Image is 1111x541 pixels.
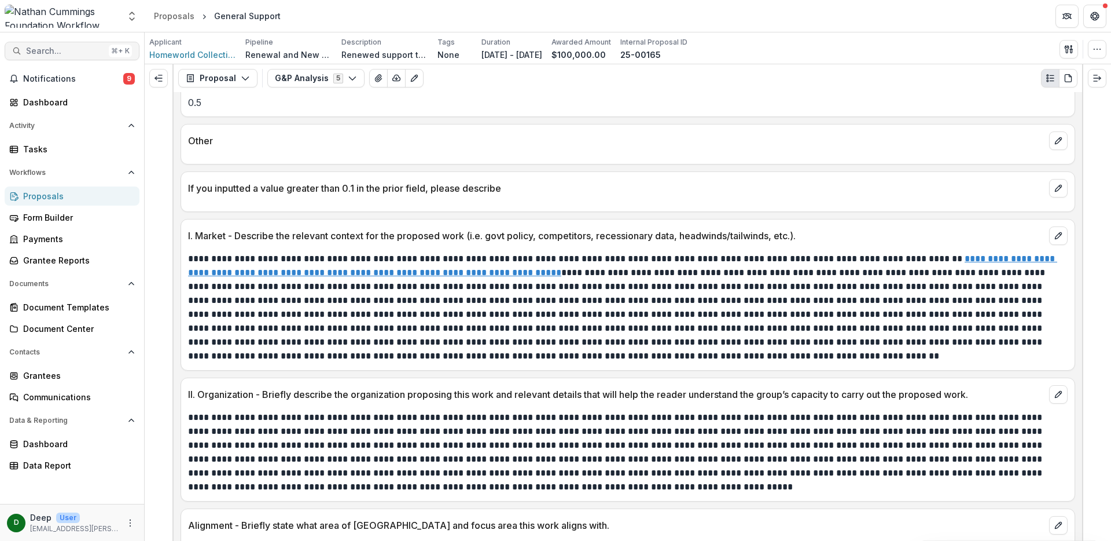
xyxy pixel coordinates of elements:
[5,5,119,28] img: Nathan Cummings Foundation Workflow Sandbox logo
[23,74,123,84] span: Notifications
[5,229,139,248] a: Payments
[1049,131,1068,150] button: edit
[188,96,1068,109] p: 0.5
[245,49,332,61] p: Renewal and New Grants Pipeline
[1049,516,1068,535] button: edit
[5,163,139,182] button: Open Workflows
[30,511,51,524] p: Deep
[1059,69,1077,87] button: PDF view
[1055,5,1079,28] button: Partners
[23,211,130,224] div: Form Builder
[14,519,19,527] div: Deep
[124,5,140,28] button: Open entity switcher
[5,93,139,112] a: Dashboard
[23,301,130,313] div: Document Templates
[109,45,132,57] div: ⌘ + K
[481,37,510,47] p: Duration
[188,134,1044,148] p: Other
[9,122,123,130] span: Activity
[5,434,139,454] a: Dashboard
[23,233,130,245] div: Payments
[23,323,130,335] div: Document Center
[5,70,139,88] button: Notifications9
[26,46,104,56] span: Search...
[188,229,1044,243] p: I. Market - Describe the relevant context for the proposed work (i.e. govt policy, competitors, r...
[5,140,139,159] a: Tasks
[620,37,687,47] p: Internal Proposal ID
[9,348,123,356] span: Contacts
[481,49,542,61] p: [DATE] - [DATE]
[9,280,123,288] span: Documents
[56,513,80,523] p: User
[405,69,424,87] button: Edit as form
[5,343,139,361] button: Open Contacts
[149,69,168,87] button: Expand left
[123,73,135,85] span: 9
[154,10,194,22] div: Proposals
[5,208,139,227] a: Form Builder
[5,298,139,317] a: Document Templates
[5,42,139,60] button: Search...
[5,251,139,270] a: Grantee Reports
[188,388,1044,401] p: II. Organization - Briefly describe the organization proposing this work and relevant details tha...
[149,8,199,24] a: Proposals
[1088,69,1106,87] button: Expand right
[5,275,139,293] button: Open Documents
[5,116,139,135] button: Open Activity
[149,37,182,47] p: Applicant
[1049,385,1068,404] button: edit
[214,10,281,22] div: General Support
[188,518,1044,532] p: Alignment - Briefly state what area of [GEOGRAPHIC_DATA] and focus area this work aligns with.
[23,143,130,155] div: Tasks
[341,49,428,61] p: Renewed support to Homeworld for its work to conduct and disseminate research on biotech solution...
[1049,179,1068,198] button: edit
[30,524,119,534] p: [EMAIL_ADDRESS][PERSON_NAME][DOMAIN_NAME]
[551,37,611,47] p: Awarded Amount
[369,69,388,87] button: View Attached Files
[1049,226,1068,245] button: edit
[23,254,130,266] div: Grantee Reports
[188,181,1044,195] p: If you inputted a value greater than 0.1 in the prior field, please describe
[620,49,661,61] p: 25-00165
[5,187,139,206] a: Proposals
[1041,69,1060,87] button: Plaintext view
[267,69,365,87] button: G&P Analysis5
[23,190,130,202] div: Proposals
[5,456,139,475] a: Data Report
[5,319,139,338] a: Document Center
[9,169,123,177] span: Workflows
[437,49,459,61] p: None
[437,37,455,47] p: Tags
[1083,5,1106,28] button: Get Help
[245,37,273,47] p: Pipeline
[123,516,137,530] button: More
[178,69,257,87] button: Proposal
[341,37,381,47] p: Description
[5,366,139,385] a: Grantees
[23,459,130,471] div: Data Report
[23,391,130,403] div: Communications
[23,370,130,382] div: Grantees
[149,49,236,61] a: Homeworld Collective Inc
[149,8,285,24] nav: breadcrumb
[9,416,123,425] span: Data & Reporting
[23,438,130,450] div: Dashboard
[551,49,606,61] p: $100,000.00
[5,388,139,407] a: Communications
[23,96,130,108] div: Dashboard
[5,411,139,430] button: Open Data & Reporting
